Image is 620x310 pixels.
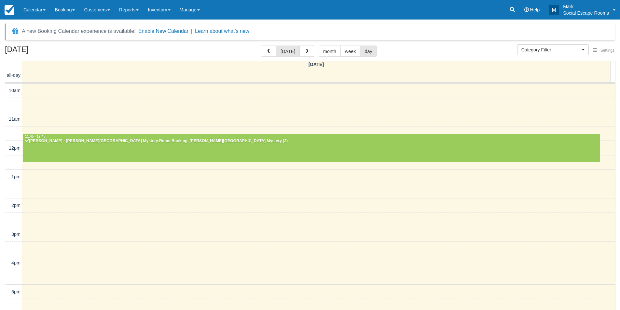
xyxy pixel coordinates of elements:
[11,289,21,294] span: 5pm
[530,7,540,12] span: Help
[319,46,341,57] button: month
[11,260,21,265] span: 4pm
[5,5,14,15] img: checkfront-main-nav-mini-logo.png
[195,28,249,34] a: Learn about what's new
[600,48,614,53] span: Settings
[549,5,559,15] div: M
[309,62,324,67] span: [DATE]
[9,145,21,151] span: 12pm
[7,73,21,78] span: all-day
[340,46,361,57] button: week
[276,46,300,57] button: [DATE]
[563,3,609,10] p: Mark
[524,7,529,12] i: Help
[517,44,589,55] button: Category Filter
[22,27,136,35] div: A new Booking Calendar experience is available!
[563,10,609,16] p: Social Escape Rooms
[9,88,21,93] span: 10am
[25,135,45,138] span: 11:45 - 12:45
[23,134,600,162] a: 11:45 - 12:45[PERSON_NAME] - [PERSON_NAME][GEOGRAPHIC_DATA] Mystery Room Booking, [PERSON_NAME][G...
[589,46,618,55] button: Settings
[521,47,580,53] span: Category Filter
[5,46,87,58] h2: [DATE]
[360,46,377,57] button: day
[9,116,21,122] span: 11am
[191,28,192,34] span: |
[25,139,598,144] div: [PERSON_NAME] - [PERSON_NAME][GEOGRAPHIC_DATA] Mystery Room Booking, [PERSON_NAME][GEOGRAPHIC_DAT...
[138,28,188,34] button: Enable New Calendar
[11,232,21,237] span: 3pm
[11,203,21,208] span: 2pm
[11,174,21,179] span: 1pm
